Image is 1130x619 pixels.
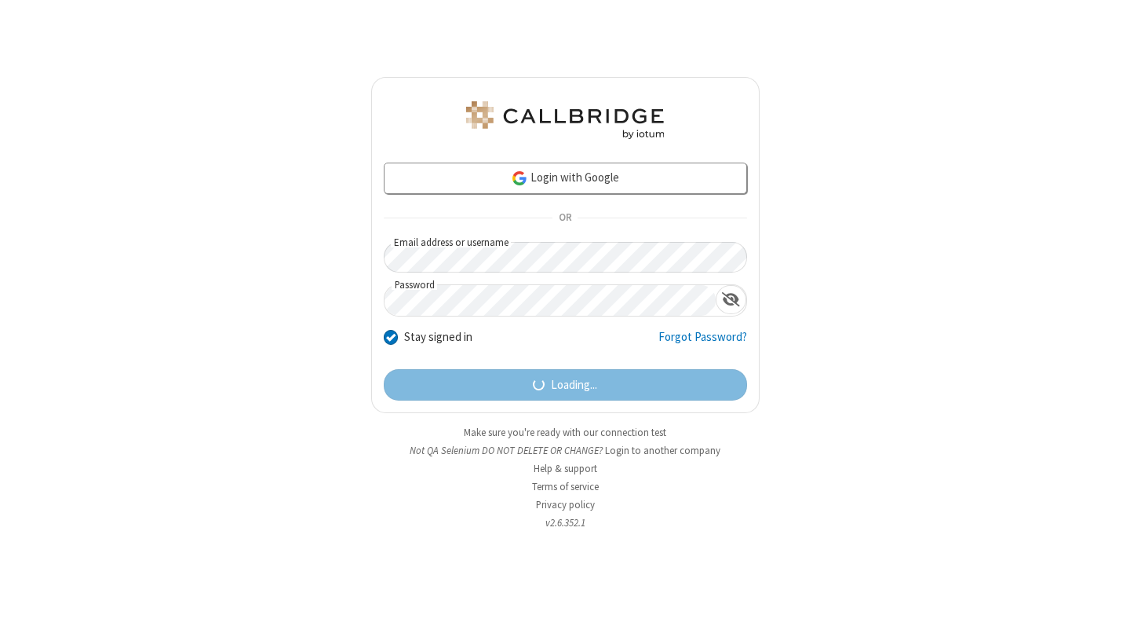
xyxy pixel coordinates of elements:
[511,170,528,187] img: google-icon.png
[534,462,597,475] a: Help & support
[716,285,746,314] div: Show password
[536,498,595,511] a: Privacy policy
[605,443,720,458] button: Login to another company
[384,369,747,401] button: Loading...
[384,163,747,194] a: Login with Google
[552,207,578,229] span: OR
[371,443,760,458] li: Not QA Selenium DO NOT DELETE OR CHANGE?
[371,515,760,530] li: v2.6.352.1
[384,242,747,273] input: Email address or username
[532,480,599,493] a: Terms of service
[463,101,667,139] img: QA Selenium DO NOT DELETE OR CHANGE
[404,328,472,346] label: Stay signed in
[464,426,666,439] a: Make sure you're ready with our connection test
[551,376,597,394] span: Loading...
[385,285,716,316] input: Password
[658,328,747,358] a: Forgot Password?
